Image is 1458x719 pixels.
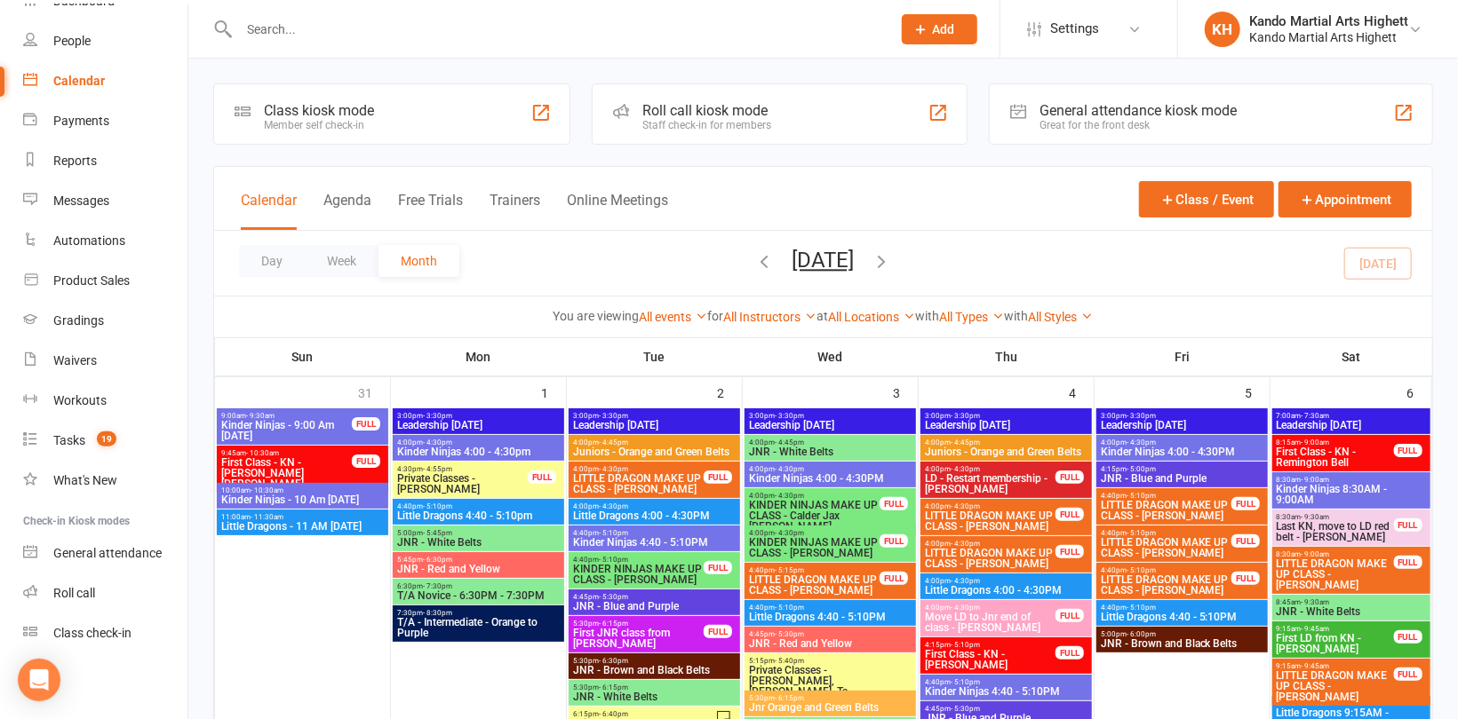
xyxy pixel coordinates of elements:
[640,310,708,324] a: All events
[924,705,1088,713] span: 4:45pm
[1231,572,1260,585] div: FULL
[924,540,1056,548] span: 4:00pm
[599,465,628,473] span: - 4:30pm
[1276,439,1395,446] span: 8:15am
[53,473,117,487] div: What's New
[53,114,109,128] div: Payments
[748,702,912,713] span: Jnr Orange and Green Belts
[1205,12,1240,47] div: KH
[793,248,855,273] button: [DATE]
[423,529,452,537] span: - 5:45pm
[352,417,380,431] div: FULL
[951,678,980,686] span: - 5:10pm
[748,500,880,532] span: KINDER NINJAS MAKE UP CLASS - Calder Jax [PERSON_NAME]
[951,412,980,420] span: - 3:30pm
[880,497,908,510] div: FULL
[396,510,561,521] span: Little Dragons 4:40 - 5:10pm
[1100,604,1264,612] span: 4:40pm
[396,582,561,590] span: 6:30pm
[53,546,162,560] div: General attendance
[53,353,97,367] div: Waivers
[53,154,97,168] div: Reports
[1100,446,1264,457] span: Kinder Ninjas 4:00 - 4:30PM
[1302,662,1330,670] span: - 9:45am
[1276,476,1427,484] span: 8:30am
[951,439,980,446] span: - 4:45pm
[1302,476,1330,484] span: - 9:00am
[1005,309,1029,323] strong: with
[423,556,452,564] span: - 6:30pm
[1406,377,1431,407] div: 6
[1100,500,1232,521] span: LITTLE DRAGON MAKE UP CLASS - [PERSON_NAME]
[599,439,628,446] span: - 4:45pm
[1100,465,1264,473] span: 4:15pm
[724,310,817,324] a: All Instructors
[23,21,187,61] a: People
[1069,377,1094,407] div: 4
[1276,420,1427,431] span: Leadership [DATE]
[924,412,1088,420] span: 3:00pm
[748,446,912,457] span: JNR - White Belts
[241,192,297,230] button: Calendar
[572,564,705,585] span: KINDER NINJAS MAKE UP CLASS - [PERSON_NAME]
[246,412,275,420] span: - 9:30am
[1394,518,1422,532] div: FULL
[599,620,628,628] span: - 6:15pm
[23,221,187,261] a: Automations
[748,665,912,697] span: Private Classes - [PERSON_NAME], [PERSON_NAME], Ta...
[1100,420,1264,431] span: Leadership [DATE]
[704,561,732,574] div: FULL
[567,192,668,230] button: Online Meetings
[53,34,91,48] div: People
[599,502,628,510] span: - 4:30pm
[396,590,561,601] span: T/A Novice - 6:30PM - 7:30PM
[924,641,1056,649] span: 4:15pm
[940,310,1005,324] a: All Types
[1127,492,1156,500] span: - 5:10pm
[775,604,804,612] span: - 5:10pm
[572,420,737,431] span: Leadership [DATE]
[572,473,705,494] span: LITTLE DRAGON MAKE UP CLASS - [PERSON_NAME]
[567,338,743,375] th: Tue
[396,465,529,473] span: 4:30pm
[951,577,980,585] span: - 4:30pm
[829,310,916,324] a: All Locations
[924,446,1088,457] span: Juniors - Orange and Green Belts
[220,412,353,420] span: 9:00am
[599,657,628,665] span: - 6:30pm
[775,529,804,537] span: - 4:30pm
[398,192,463,230] button: Free Trials
[305,245,378,277] button: Week
[924,678,1088,686] span: 4:40pm
[1040,119,1237,131] div: Great for the front desk
[1276,662,1395,670] span: 9:15am
[599,412,628,420] span: - 3:30pm
[23,613,187,653] a: Class kiosk mode
[599,683,628,691] span: - 6:15pm
[1127,465,1156,473] span: - 5:00pm
[902,14,977,44] button: Add
[1127,529,1156,537] span: - 5:10pm
[1276,521,1395,542] span: Last KN, move to LD red belt - [PERSON_NAME]
[53,626,131,640] div: Class check-in
[220,494,385,505] span: Kinder Ninjas - 10 Am [DATE]
[1100,574,1232,596] span: LITTLE DRAGON MAKE UP CLASS - [PERSON_NAME]
[23,341,187,381] a: Waivers
[23,381,187,421] a: Workouts
[572,691,737,702] span: JNR - White Belts
[924,465,1056,473] span: 4:00pm
[396,529,561,537] span: 5:00pm
[1029,310,1094,324] a: All Styles
[554,309,640,323] strong: You are viewing
[541,377,566,407] div: 1
[775,465,804,473] span: - 4:30pm
[748,492,880,500] span: 4:00pm
[423,465,452,473] span: - 4:55pm
[599,556,628,564] span: - 5:10pm
[323,192,371,230] button: Agenda
[572,657,737,665] span: 5:30pm
[1302,439,1330,446] span: - 9:00am
[220,420,353,441] span: Kinder Ninjas - 9:00 Am [DATE]
[748,465,912,473] span: 4:00pm
[1127,566,1156,574] span: - 5:10pm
